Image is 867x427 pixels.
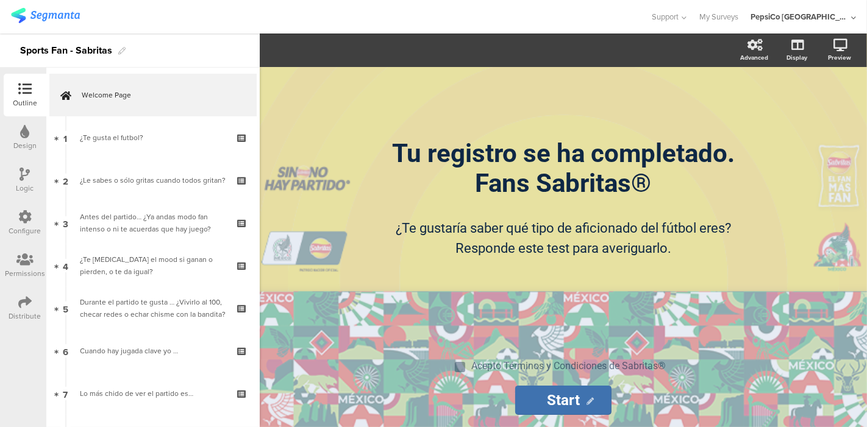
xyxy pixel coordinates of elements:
div: Antes del partido… ¿Ya andas modo fan intenso o ni te acuerdas que hay juego? [80,211,226,235]
div: Cuando hay jugada clave yo … [80,345,226,357]
div: Durante el partido te gusta … ¿Vivirlo al 100, checar redes o echar chisme con la bandita? [80,296,226,320]
div: Distribute [9,311,41,322]
span: Welcome Page [82,89,238,101]
span: 7 [63,387,68,400]
p: Fans Sabritas® [338,168,789,198]
span: 3 [63,216,68,230]
a: 1 ¿Te gusta el futbol? [49,116,257,159]
span: 2 [63,174,68,187]
div: Configure [9,225,41,236]
div: Permissions [5,268,45,279]
div: PepsiCo [GEOGRAPHIC_DATA] [751,11,848,23]
input: Start [515,386,612,415]
span: 6 [63,344,68,358]
a: 2 ¿Le sabes o sólo gritas cuando todos gritan? [49,159,257,202]
div: Outline [13,97,37,108]
p: Tu registro se ha completado. [338,138,789,168]
span: 5 [63,302,68,315]
img: segmanta logo [11,8,80,23]
p: Responde este test para averiguarlo. [350,238,777,258]
div: ¿Te cambia el mood si ganan o pierden, o te da igual? [80,253,226,278]
a: 5 Durante el partido te gusta … ¿Vivirlo al 100, checar redes o echar chisme con la bandita? [49,287,257,330]
div: Advanced [740,53,768,62]
a: Welcome Page [49,74,257,116]
div: ¿Le sabes o sólo gritas cuando todos gritan? [80,174,226,186]
div: Logic [16,183,34,194]
a: 6 Cuando hay jugada clave yo … [49,330,257,372]
a: 4 ¿Te [MEDICAL_DATA] el mood si ganan o pierden, o te da igual? [49,244,257,287]
a: 3 Antes del partido… ¿Ya andas modo fan intenso o ni te acuerdas que hay juego? [49,202,257,244]
div: ¿Te gusta el futbol? [80,132,226,144]
span: Support [652,11,679,23]
span: 1 [64,131,68,144]
div: Preview [828,53,851,62]
span: 4 [63,259,68,272]
p: Acepto Términos y Condiciones de Sabritas® [471,360,666,372]
div: Sports Fan - Sabritas [20,41,112,60]
p: ¿Te gustaría saber qué tipo de aficionado del fútbol eres? [350,218,777,238]
a: 7 Lo más chido de ver el partido es… [49,372,257,415]
div: Design [13,140,37,151]
div: Lo más chido de ver el partido es… [80,387,226,400]
div: Display [787,53,807,62]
